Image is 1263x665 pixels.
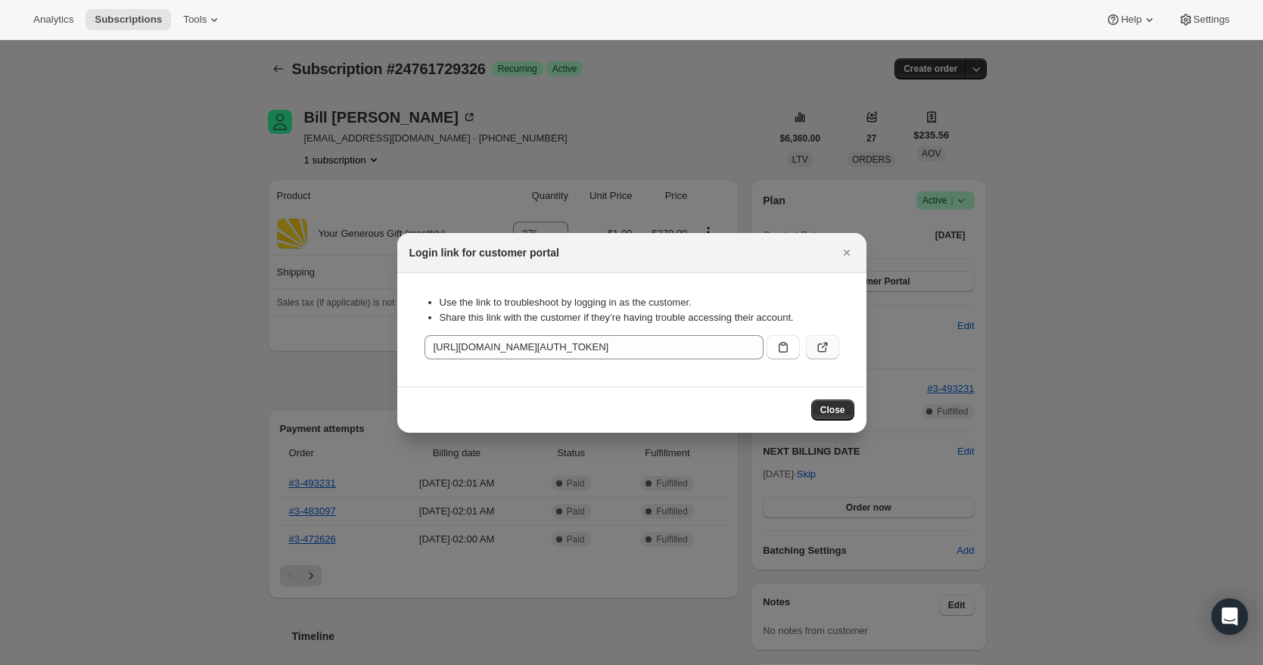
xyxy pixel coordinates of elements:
[24,9,82,30] button: Analytics
[440,310,839,325] li: Share this link with the customer if they’re having trouble accessing their account.
[440,295,839,310] li: Use the link to troubleshoot by logging in as the customer.
[1193,14,1230,26] span: Settings
[1097,9,1165,30] button: Help
[836,242,857,263] button: Close
[1212,598,1248,635] div: Open Intercom Messenger
[409,245,559,260] h2: Login link for customer portal
[1121,14,1141,26] span: Help
[1169,9,1239,30] button: Settings
[174,9,231,30] button: Tools
[33,14,73,26] span: Analytics
[811,399,854,421] button: Close
[183,14,207,26] span: Tools
[95,14,162,26] span: Subscriptions
[86,9,171,30] button: Subscriptions
[820,404,845,416] span: Close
